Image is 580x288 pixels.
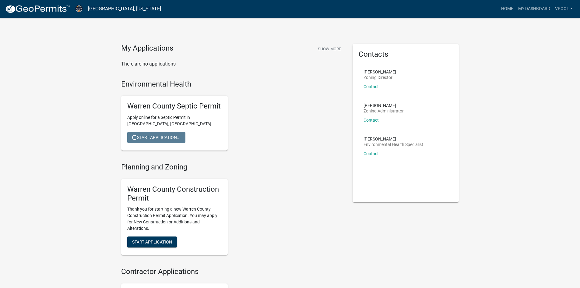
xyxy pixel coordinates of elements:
a: Contact [364,151,379,156]
button: Show More [315,44,343,54]
a: Contact [364,84,379,89]
h4: Contractor Applications [121,267,343,276]
p: [PERSON_NAME] [364,103,404,108]
p: Apply online for a Septic Permit in [GEOGRAPHIC_DATA], [GEOGRAPHIC_DATA] [127,114,222,127]
a: Contact [364,118,379,123]
p: [PERSON_NAME] [364,137,423,141]
a: [GEOGRAPHIC_DATA], [US_STATE] [88,4,161,14]
h5: Warren County Construction Permit [127,185,222,203]
p: [PERSON_NAME] [364,70,396,74]
h5: Warren County Septic Permit [127,102,222,111]
p: Zoning Administrator [364,109,404,113]
h4: Environmental Health [121,80,343,89]
p: Thank you for starting a new Warren County Construction Permit Application. You may apply for New... [127,206,222,232]
p: Zoning Director [364,75,396,80]
a: My Dashboard [516,3,553,15]
h5: Contacts [359,50,453,59]
span: Start Application... [132,135,181,140]
p: Environmental Health Specialist [364,142,423,147]
button: Start Application [127,236,177,247]
img: Warren County, Iowa [75,5,83,13]
h4: Planning and Zoning [121,163,343,172]
span: Start Application [132,240,172,244]
button: Start Application... [127,132,185,143]
h4: My Applications [121,44,173,53]
a: Home [499,3,516,15]
a: Vpool [553,3,575,15]
p: There are no applications [121,60,343,68]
